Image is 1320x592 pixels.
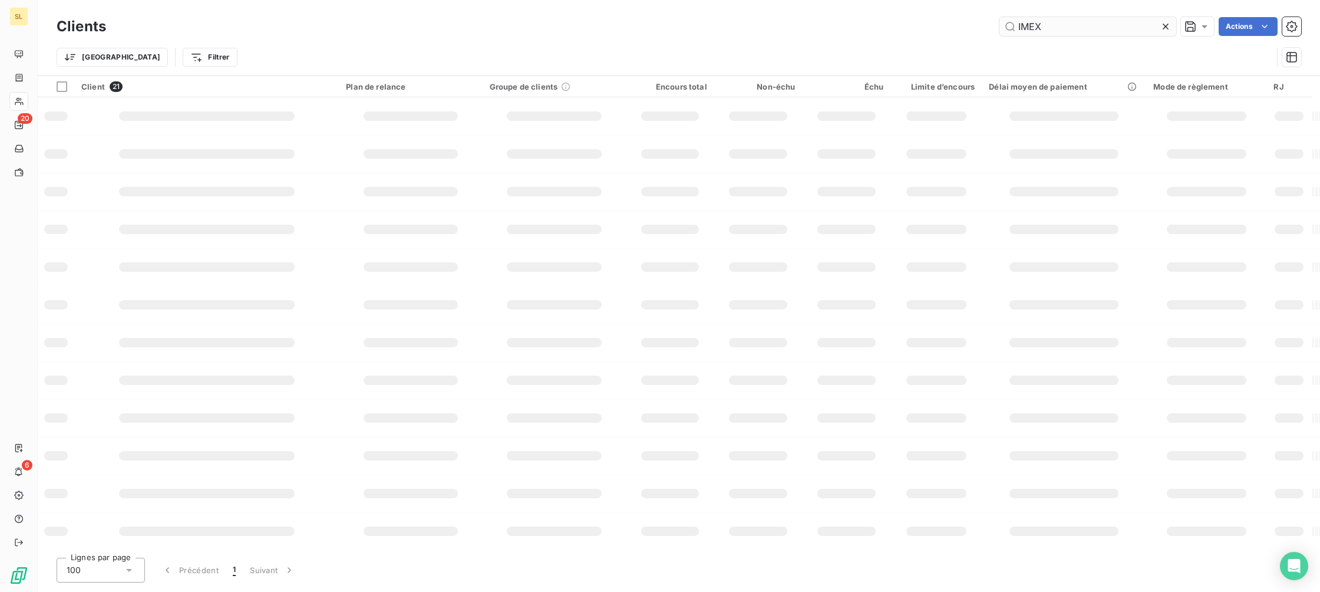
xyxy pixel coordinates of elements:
button: Filtrer [183,48,237,67]
img: Logo LeanPay [9,566,28,585]
span: 6 [22,460,32,471]
div: Échu [810,82,884,91]
span: Groupe de clients [490,82,558,91]
button: 1 [226,558,243,583]
span: 20 [18,113,32,124]
div: Limite d’encours [897,82,975,91]
a: 20 [9,116,28,134]
span: 1 [233,564,236,576]
div: Délai moyen de paiement [989,82,1139,91]
button: [GEOGRAPHIC_DATA] [57,48,168,67]
div: Plan de relance [346,82,475,91]
div: Non-échu [721,82,796,91]
div: RJ [1273,82,1304,91]
button: Suivant [243,558,302,583]
button: Précédent [154,558,226,583]
span: 100 [67,564,81,576]
div: Open Intercom Messenger [1280,552,1308,580]
div: Encours total [633,82,707,91]
div: SL [9,7,28,26]
input: Rechercher [999,17,1176,36]
div: Mode de règlement [1153,82,1259,91]
span: 21 [110,81,123,92]
h3: Clients [57,16,106,37]
span: Client [81,82,105,91]
button: Actions [1219,17,1278,36]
